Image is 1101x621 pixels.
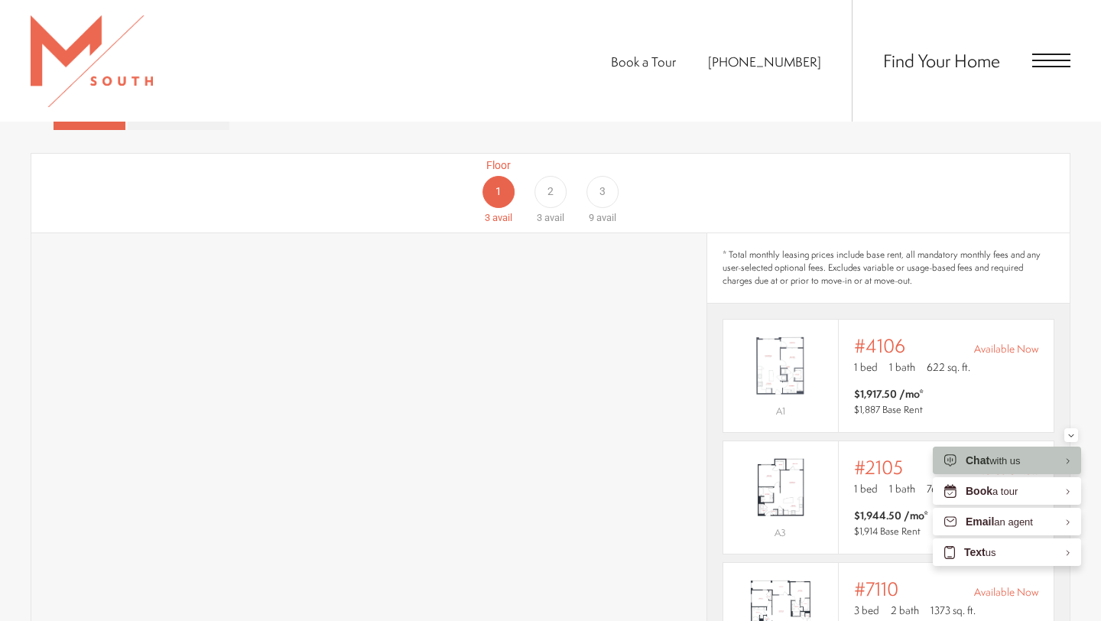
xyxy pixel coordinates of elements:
a: Call Us at 813-570-8014 [708,53,821,70]
span: 3 bed [854,603,879,618]
span: 2 [547,184,554,200]
span: [PHONE_NUMBER] [708,53,821,70]
span: 1 bath [889,481,915,496]
span: 1 bed [854,481,878,496]
span: 764 sq. ft. [927,481,969,496]
a: Floor 3 [576,158,628,226]
span: #7110 [854,578,898,600]
img: MSouth [31,15,153,107]
span: 622 sq. ft. [927,359,970,375]
button: Open Menu [1032,54,1070,67]
span: 2 bath [891,603,919,618]
span: 1 bath [889,359,915,375]
span: 1 bed [854,359,878,375]
span: 1373 sq. ft. [930,603,976,618]
a: View #2105 [723,441,1054,554]
span: #2105 [854,457,903,478]
span: $1,944.50 /mo* [854,508,928,523]
a: View #4106 [723,319,1054,433]
span: avail [544,212,564,223]
span: * Total monthly leasing prices include base rent, all mandatory monthly fees and any user-selecte... [723,249,1054,287]
span: A1 [776,405,785,418]
span: Available Now [974,341,1038,356]
span: $1,887 Base Rent [854,403,923,416]
span: $1,914 Base Rent [854,525,921,538]
span: $1,917.50 /mo* [854,386,924,402]
a: Book a Tour [611,53,676,70]
img: #2105 - 1 bedroom floor plan layout with 1 bathroom and 764 square feet [723,451,838,523]
a: Find Your Home [883,48,1000,73]
span: avail [596,212,616,223]
span: 3 [599,184,606,200]
img: #4106 - 1 bedroom floor plan layout with 1 bathroom and 622 square feet [723,330,838,402]
span: A3 [775,526,786,539]
span: Available Now [974,584,1038,600]
a: Floor 2 [525,158,576,226]
span: #4106 [854,335,905,356]
span: 9 [589,212,594,223]
span: 3 [537,212,542,223]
